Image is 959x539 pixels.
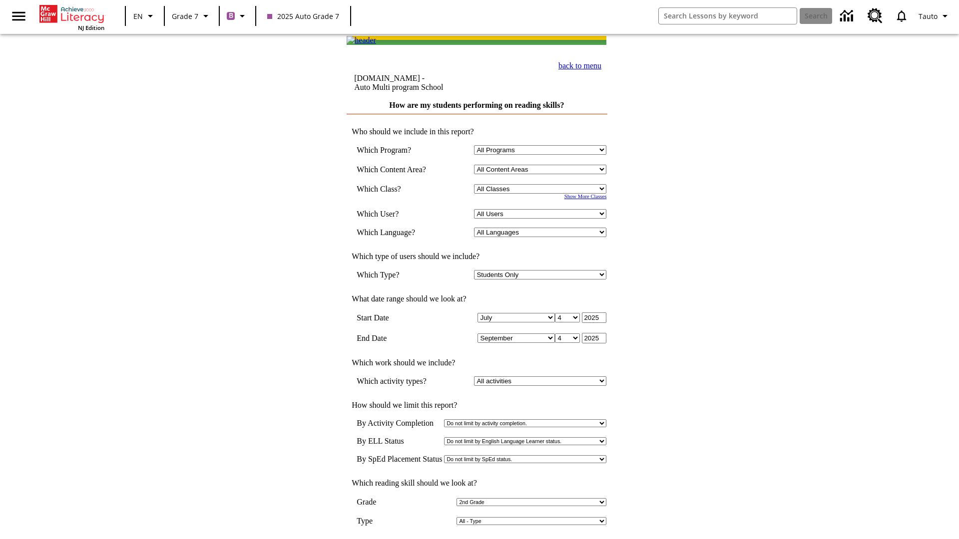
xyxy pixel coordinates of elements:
[862,2,889,29] a: Resource Center, Will open in new tab
[168,7,216,25] button: Grade: Grade 7, Select a grade
[357,419,442,428] td: By Activity Completion
[172,11,198,21] span: Grade 7
[357,376,441,386] td: Which activity types?
[223,7,252,25] button: Boost Class color is purple. Change class color
[347,358,606,367] td: Which work should we include?
[357,498,385,507] td: Grade
[347,401,606,410] td: How should we limit this report?
[357,437,442,446] td: By ELL Status
[915,7,955,25] button: Profile/Settings
[347,252,606,261] td: Which type of users should we include?
[357,455,442,464] td: By SpEd Placement Status
[357,145,441,155] td: Which Program?
[354,74,506,92] td: [DOMAIN_NAME] -
[564,194,607,199] a: Show More Classes
[4,1,33,31] button: Open side menu
[659,8,797,24] input: search field
[558,61,601,70] a: back to menu
[357,184,441,194] td: Which Class?
[389,101,564,109] a: How are my students performing on reading skills?
[229,9,233,22] span: B
[357,270,441,279] td: Which Type?
[129,7,161,25] button: Language: EN, Select a language
[357,333,441,343] td: End Date
[357,228,441,237] td: Which Language?
[357,517,381,526] td: Type
[39,3,104,31] div: Home
[357,209,441,219] td: Which User?
[347,294,606,303] td: What date range should we look at?
[834,2,862,30] a: Data Center
[347,127,606,136] td: Who should we include in this report?
[347,479,606,488] td: Which reading skill should we look at?
[357,165,426,174] nobr: Which Content Area?
[78,24,104,31] span: NJ Edition
[133,11,143,21] span: EN
[357,312,441,323] td: Start Date
[267,11,339,21] span: 2025 Auto Grade 7
[889,3,915,29] a: Notifications
[347,36,376,45] img: header
[354,83,443,91] nobr: Auto Multi program School
[919,11,938,21] span: Tauto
